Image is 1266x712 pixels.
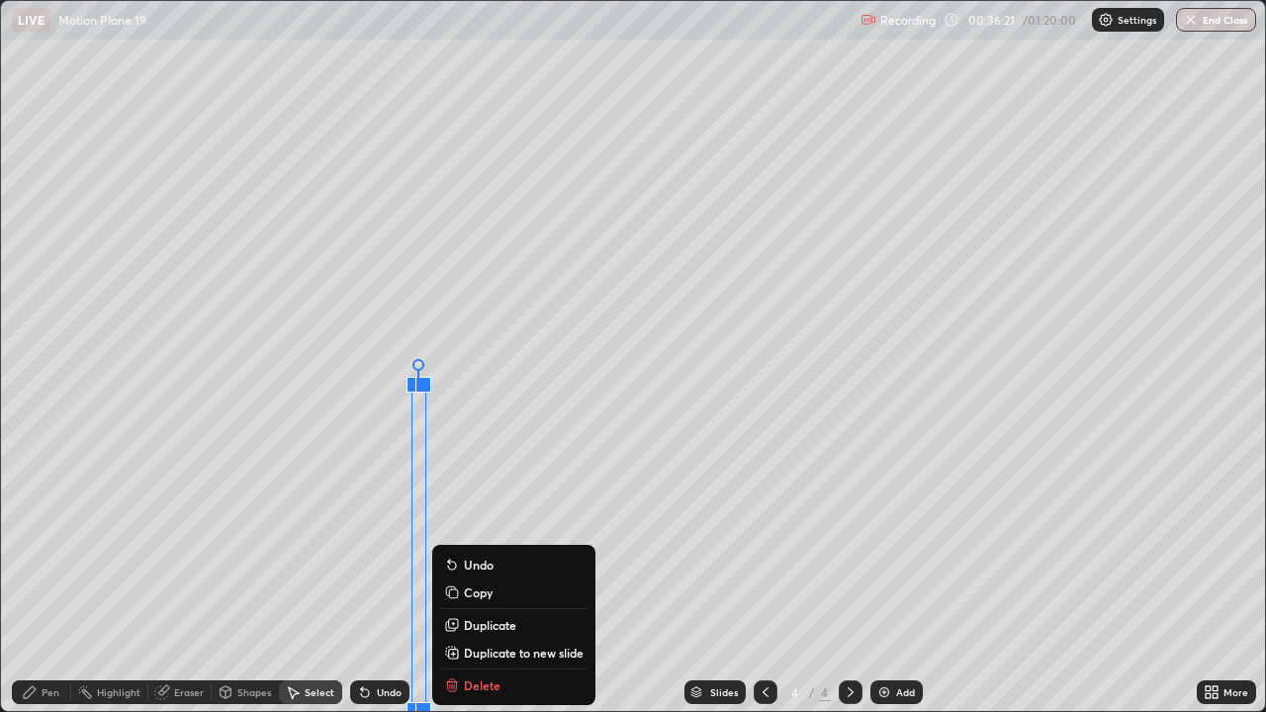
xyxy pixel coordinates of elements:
p: LIVE [18,12,45,28]
div: Add [896,687,915,697]
img: recording.375f2c34.svg [860,12,876,28]
button: End Class [1176,8,1256,32]
p: Motion Plane 19 [58,12,146,28]
img: class-settings-icons [1098,12,1114,28]
p: Duplicate to new slide [464,645,584,661]
div: Slides [710,687,738,697]
p: Undo [464,557,494,573]
div: Highlight [97,687,140,697]
img: end-class-cross [1183,12,1199,28]
div: 4 [819,683,831,701]
p: Settings [1118,15,1156,25]
button: Duplicate to new slide [440,641,588,665]
p: Copy [464,584,493,600]
button: Undo [440,553,588,577]
button: Duplicate [440,613,588,637]
div: Shapes [237,687,271,697]
p: Duplicate [464,617,516,633]
div: 4 [785,686,805,698]
div: Undo [377,687,402,697]
div: Select [305,687,334,697]
div: More [1223,687,1248,697]
div: Pen [42,687,59,697]
div: Eraser [174,687,204,697]
button: Copy [440,580,588,604]
p: Recording [880,13,936,28]
div: / [809,686,815,698]
img: add-slide-button [876,684,892,700]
